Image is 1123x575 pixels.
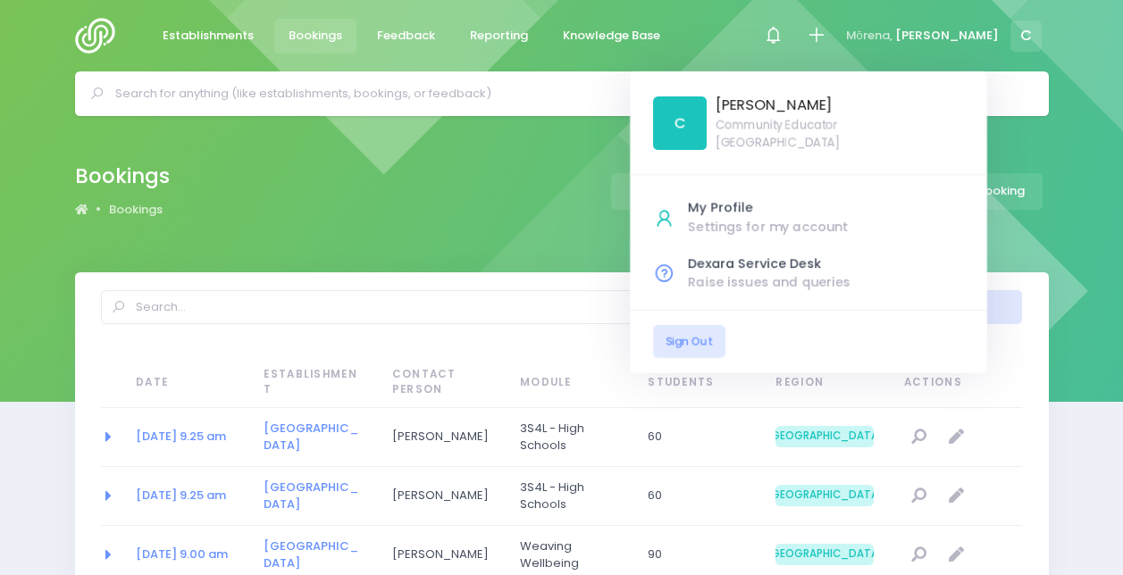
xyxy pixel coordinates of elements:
span: 3S4L - High Schools [520,420,618,454]
span: 3S4L - High Schools [520,479,618,513]
a: Edit [942,540,971,570]
span: [PERSON_NAME] [392,546,490,563]
span: 60 [648,428,746,446]
div: Settings for my account [688,218,964,237]
a: Edit [942,422,971,452]
span: Students [648,375,746,391]
a: [DATE] 9.25 am [136,428,226,445]
a: [DATE] 9.25 am [136,487,226,504]
span: 90 [648,546,746,563]
span: Region [775,375,874,391]
span: Feedback [377,27,435,45]
input: Search for anything (like establishments, bookings, or feedback) [115,80,1024,107]
a: [GEOGRAPHIC_DATA] [264,420,358,454]
td: null [893,408,1022,467]
a: [DATE] 9.00 am [136,546,228,562]
td: Hagley Community College [252,408,380,467]
td: 3S4L - High Schools [508,467,636,526]
a: View [904,540,934,570]
a: Reporting [456,19,543,54]
td: South Island [764,408,892,467]
span: [PERSON_NAME] [392,487,490,504]
div: My Profile [688,198,964,217]
a: Establishments [148,19,269,54]
span: Bookings [289,27,342,45]
span: [GEOGRAPHIC_DATA] [775,485,874,506]
div: Raise issues and queries [688,273,964,292]
div: [PERSON_NAME] [716,95,833,116]
span: [GEOGRAPHIC_DATA] [775,426,874,447]
td: Jasmine Lambert [381,467,508,526]
span: Contact Person [392,367,490,398]
td: 2026-06-09 09:25:00 [124,467,252,526]
a: Bookings [274,19,357,54]
td: null [893,467,1022,526]
a: [GEOGRAPHIC_DATA] [264,537,358,572]
a: [GEOGRAPHIC_DATA] [264,479,358,513]
input: Search... [101,290,865,324]
td: 60 [636,467,764,526]
span: Reporting [470,27,528,45]
span: [PERSON_NAME] [392,428,490,446]
span: 60 [648,487,746,504]
span: Establishments [163,27,254,45]
a: Dexara Service Desk Raise issues and queries [630,246,987,301]
td: 60 [636,408,764,467]
div: Dexara Service Desk [688,254,964,273]
span: Community Educator [716,116,838,133]
img: Logo [75,18,126,54]
span: [PERSON_NAME] [895,27,999,45]
h2: Bookings [75,164,170,188]
a: Feedback [363,19,450,54]
span: Knowledge Base [563,27,660,45]
td: 2026-06-16 09:25:00 [124,408,252,467]
span: Mōrena, [846,27,893,45]
a: Postponed Bookings [611,173,769,210]
span: [GEOGRAPHIC_DATA] [775,544,874,565]
td: South Island [764,467,892,526]
a: Edit [942,481,971,511]
a: View [904,481,934,511]
a: My Profile Settings for my account [630,190,987,246]
a: View [904,422,934,452]
td: 3S4L - High Schools [508,408,636,467]
span: Establishment [264,367,362,398]
span: Actions [904,375,1016,391]
td: Jasmine Lambert [381,408,508,467]
a: Sign Out [653,325,725,358]
a: Bookings [109,201,163,219]
span: C [1010,21,1042,52]
a: Knowledge Base [549,19,675,54]
span: Module [520,375,618,391]
span: Date [136,375,234,391]
td: Hagley Community College [252,467,380,526]
span: [GEOGRAPHIC_DATA] [716,134,841,151]
span: C [653,96,707,150]
span: Weaving Wellbeing [520,537,618,572]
